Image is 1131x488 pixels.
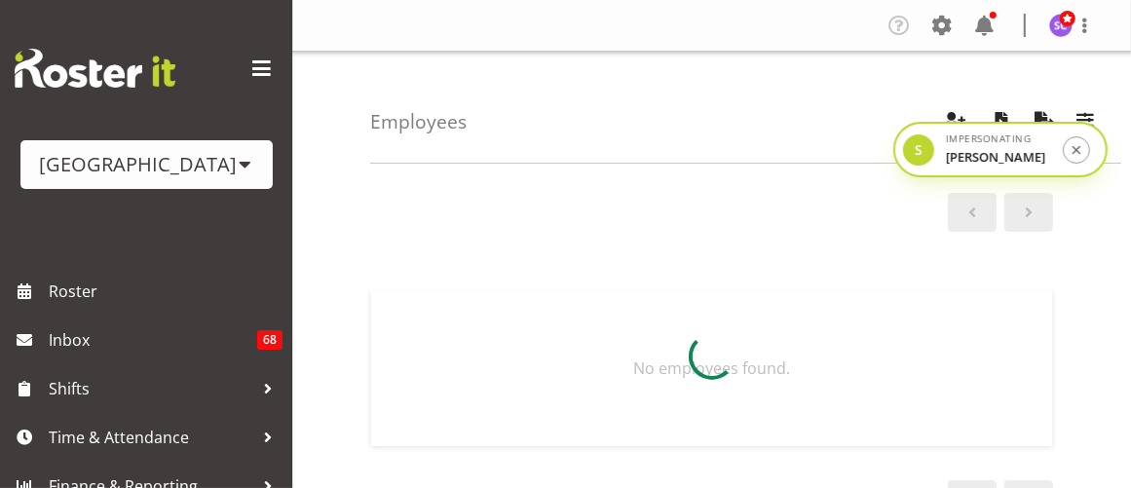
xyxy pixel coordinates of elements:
[1063,136,1090,164] button: Stop impersonation
[948,193,997,232] a: Previous page
[49,423,253,452] span: Time & Attendance
[370,111,467,132] h4: Employees
[49,325,257,355] span: Inbox
[40,150,253,179] div: [GEOGRAPHIC_DATA]
[257,330,283,350] span: 68
[934,100,975,143] button: Create Employees
[1065,100,1106,143] button: Filter Employees
[1049,14,1073,37] img: stephen-cook564.jpg
[15,49,175,88] img: Rosterit website logo
[49,374,253,403] span: Shifts
[979,100,1020,143] button: Import Employees
[1024,100,1065,143] button: Export Employees
[1004,193,1053,232] a: Next page
[49,277,283,306] span: Roster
